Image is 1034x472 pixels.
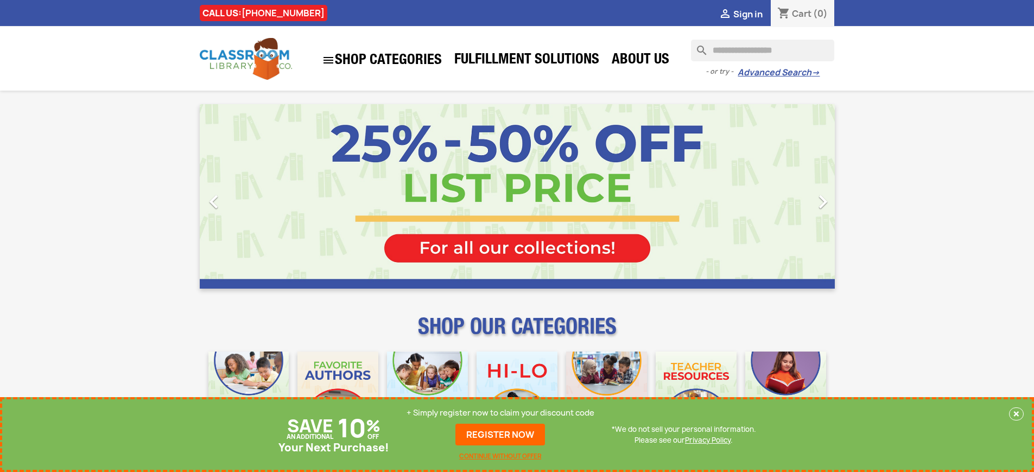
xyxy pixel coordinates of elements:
a: SHOP CATEGORIES [316,48,447,72]
a: Previous [200,104,295,289]
a: Fulfillment Solutions [449,50,605,72]
img: CLC_Fiction_Nonfiction_Mobile.jpg [566,352,647,432]
i: shopping_cart [777,8,790,21]
a:  Sign in [719,8,763,20]
i:  [719,8,732,21]
span: Sign in [733,8,763,20]
img: Classroom Library Company [200,38,292,80]
a: Advanced Search→ [738,67,820,78]
img: CLC_Bulk_Mobile.jpg [208,352,289,432]
span: - or try - [706,66,738,77]
a: Next [739,104,835,289]
i:  [200,188,227,215]
ul: Carousel container [200,104,835,289]
p: SHOP OUR CATEGORIES [200,323,835,343]
i: search [691,40,704,53]
a: About Us [606,50,675,72]
img: CLC_Favorite_Authors_Mobile.jpg [297,352,378,432]
img: CLC_Phonics_And_Decodables_Mobile.jpg [387,352,468,432]
span: Cart [792,8,811,20]
img: CLC_Teacher_Resources_Mobile.jpg [656,352,737,432]
span: → [811,67,820,78]
input: Search [691,40,834,61]
i:  [809,188,836,215]
img: CLC_Dyslexia_Mobile.jpg [745,352,826,432]
img: CLC_HiLo_Mobile.jpg [477,352,557,432]
a: [PHONE_NUMBER] [242,7,325,19]
i:  [322,54,335,67]
span: (0) [813,8,828,20]
div: CALL US: [200,5,327,21]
